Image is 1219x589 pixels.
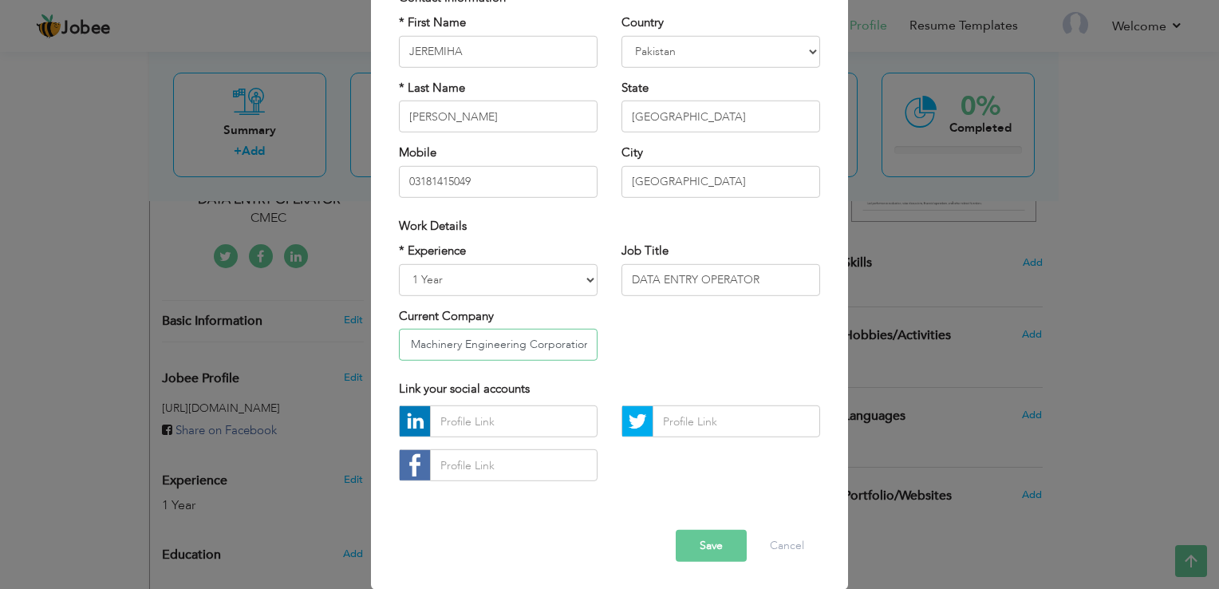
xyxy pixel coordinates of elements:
input: Profile Link [653,405,820,437]
label: Current Company [399,307,494,324]
input: Profile Link [430,449,598,481]
label: Country [621,14,664,31]
button: Cancel [754,530,820,562]
label: State [621,80,649,97]
span: Link your social accounts [399,381,530,397]
img: facebook [400,450,430,480]
span: Work Details [399,217,467,233]
input: Profile Link [430,405,598,437]
img: linkedin [400,406,430,437]
label: Job Title [621,243,669,259]
img: Twitter [622,406,653,437]
label: * Last Name [399,80,465,97]
label: * First Name [399,14,466,31]
label: * Experience [399,243,466,259]
label: City [621,144,643,161]
label: Mobile [399,144,436,161]
button: Save [676,530,747,562]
